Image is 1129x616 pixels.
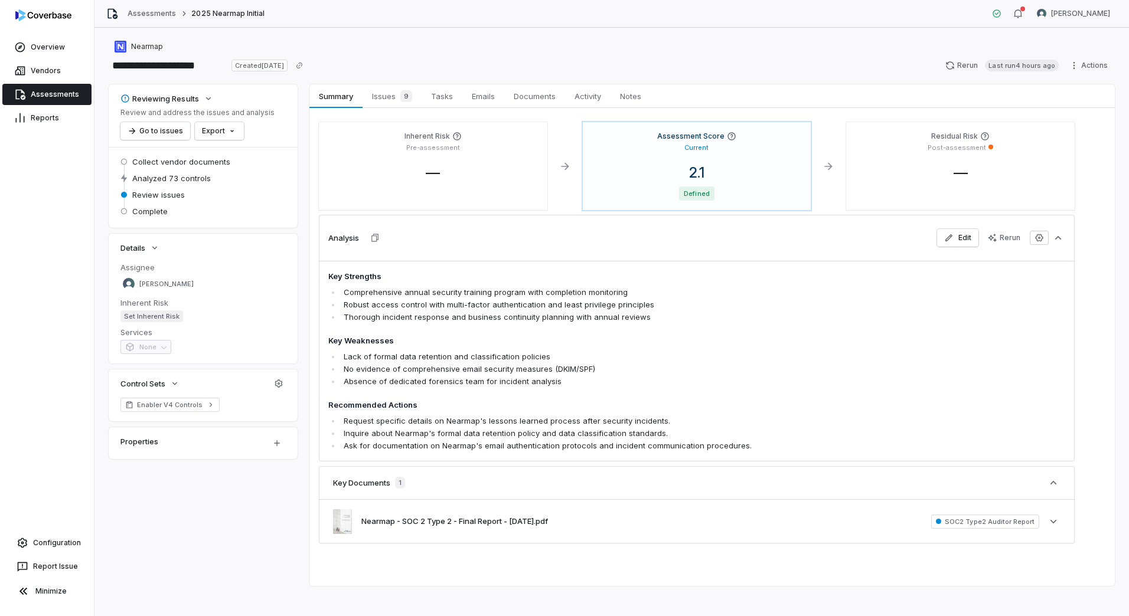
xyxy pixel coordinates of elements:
span: — [944,164,977,181]
li: No evidence of comprehensive email security measures (DKIM/SPF) [341,363,918,375]
span: Emails [467,89,500,104]
h4: Inherent Risk [404,132,450,141]
button: https://nearmap.com/Nearmap [111,36,167,57]
img: Sean Wozniak avatar [123,278,135,290]
span: SOC2 Type2 Auditor Report [931,515,1039,529]
span: [PERSON_NAME] [139,280,194,289]
span: Defined [679,186,714,201]
div: Reviewing Results [120,93,199,104]
li: Thorough incident response and business continuity planning with annual reviews [341,311,918,323]
button: Rerun [981,229,1027,247]
span: [PERSON_NAME] [1051,9,1110,18]
img: 687d507e026749aab21da4a28687d7cb.jpg [333,509,352,533]
span: Issues [367,88,417,104]
button: Copy link [289,55,310,76]
span: Control Sets [120,378,165,389]
span: Analyzed 73 controls [132,173,211,184]
h3: Analysis [328,232,359,243]
dt: Inherent Risk [120,297,286,308]
a: Vendors [2,60,92,81]
li: Lack of formal data retention and classification policies [341,350,918,363]
span: Nearmap [131,42,163,51]
a: Assessments [128,9,176,18]
dt: Assignee [120,262,286,273]
a: Configuration [5,532,89,553]
h4: Assessment Score [657,132,725,141]
button: Edit [937,229,978,247]
dt: Services [120,327,286,338]
button: Minimize [5,579,89,603]
span: 9 [400,90,412,102]
button: Control Sets [117,373,183,394]
a: Reports [2,107,92,129]
span: 2.1 [680,164,714,181]
p: Current [684,143,709,152]
div: Rerun [988,233,1020,243]
span: Enabler V4 Controls [137,400,203,409]
span: Collect vendor documents [132,156,230,167]
h3: Key Documents [333,477,390,488]
span: Details [120,243,145,253]
h4: Residual Risk [931,132,978,141]
button: Go to issues [120,122,190,140]
span: Created [DATE] [231,60,287,71]
h4: Key Weaknesses [328,335,918,347]
button: RerunLast run4 hours ago [938,57,1066,74]
span: Activity [570,89,606,104]
li: Comprehensive annual security training program with completion monitoring [341,286,918,299]
span: Documents [509,89,560,104]
span: Summary [314,89,357,104]
img: Sean Wozniak avatar [1037,9,1046,18]
span: Set Inherent Risk [120,310,183,322]
span: 1 [395,477,405,489]
span: — [416,164,449,181]
button: Actions [1066,57,1115,74]
img: logo-D7KZi-bG.svg [15,9,71,21]
button: Export [195,122,244,140]
p: Post-assessment [928,143,986,152]
span: 2025 Nearmap Initial [191,9,265,18]
p: Review and address the issues and analysis [120,108,275,117]
li: Robust access control with multi-factor authentication and least privilege principles [341,299,918,311]
span: Tasks [426,89,458,104]
span: Notes [615,89,646,104]
button: Report Issue [5,556,89,577]
h4: Key Strengths [328,271,918,283]
h4: Recommended Actions [328,399,918,411]
button: Reviewing Results [117,88,217,109]
li: Absence of dedicated forensics team for incident analysis [341,375,918,388]
li: Request specific details on Nearmap's lessons learned process after security incidents. [341,415,918,427]
li: Inquire about Nearmap's formal data retention policy and data classification standards. [341,427,918,440]
a: Assessments [2,84,92,105]
a: Enabler V4 Controls [120,398,220,412]
button: Sean Wozniak avatar[PERSON_NAME] [1030,5,1117,22]
a: Overview [2,37,92,58]
li: Ask for documentation on Nearmap's email authentication protocols and incident communication proc... [341,440,918,452]
span: Review issues [132,189,185,200]
p: Pre-assessment [406,143,460,152]
span: Complete [132,206,168,217]
button: Nearmap - SOC 2 Type 2 - Final Report - [DATE].pdf [361,516,548,527]
button: Details [117,237,163,258]
span: Last run 4 hours ago [985,60,1059,71]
